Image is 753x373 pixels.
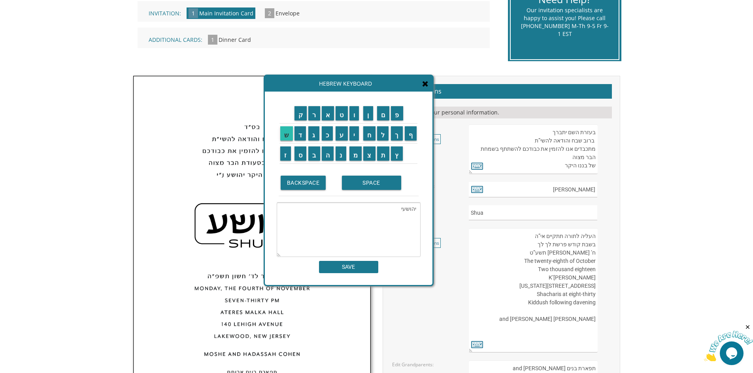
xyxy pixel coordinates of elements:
[469,124,597,174] textarea: בעזרת השם יתברך We would be honored to have you join us at the Seudas Bar Mitzvah of our dear son
[199,9,253,17] span: Main Invitation Card
[363,106,373,120] input: ן
[265,8,274,18] span: 2
[521,6,609,38] div: Our invitation specialists are happy to assist you! Please call [PHONE_NUMBER] M-Th 9-5 Fr 9-1 EST
[294,126,306,141] input: ד
[322,126,333,141] input: כ
[392,361,434,368] label: Edit Grandparents:
[391,126,403,141] input: ך
[363,126,376,141] input: ח
[280,146,291,161] input: ז
[391,106,403,120] input: פ
[319,261,378,273] input: SAVE
[391,107,612,118] div: Please fill in your personal information.
[336,106,348,120] input: ט
[308,106,320,120] input: ר
[265,76,432,92] div: Hebrew Keyboard
[391,84,612,99] h2: Customizations
[294,106,307,120] input: ק
[405,126,417,141] input: ף
[281,176,326,190] input: BACKSPACE
[208,35,217,45] span: 1
[149,9,181,17] span: Invitation:
[308,146,320,161] input: ב
[363,146,376,161] input: צ
[308,126,319,141] input: ג
[336,146,346,161] input: נ
[377,126,389,141] input: ל
[469,228,597,352] textarea: העליה לתורה תתקיים אי”ה בשבת קודש פרשת לך לך ח’ [PERSON_NAME] תשע”ט The twenty-eighth of October ...
[391,146,403,161] input: ץ
[276,9,300,17] span: Envelope
[280,126,293,141] input: ש
[336,126,348,141] input: ע
[377,146,390,161] input: ת
[219,36,251,43] span: Dinner Card
[377,106,390,120] input: ם
[349,126,359,141] input: י
[342,176,401,190] input: SPACE
[322,146,334,161] input: ה
[349,146,362,161] input: מ
[149,36,202,43] span: Additional Cards:
[704,324,753,361] iframe: chat widget
[294,146,307,161] input: ס
[189,8,198,18] span: 1
[349,106,359,120] input: ו
[322,106,334,120] input: א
